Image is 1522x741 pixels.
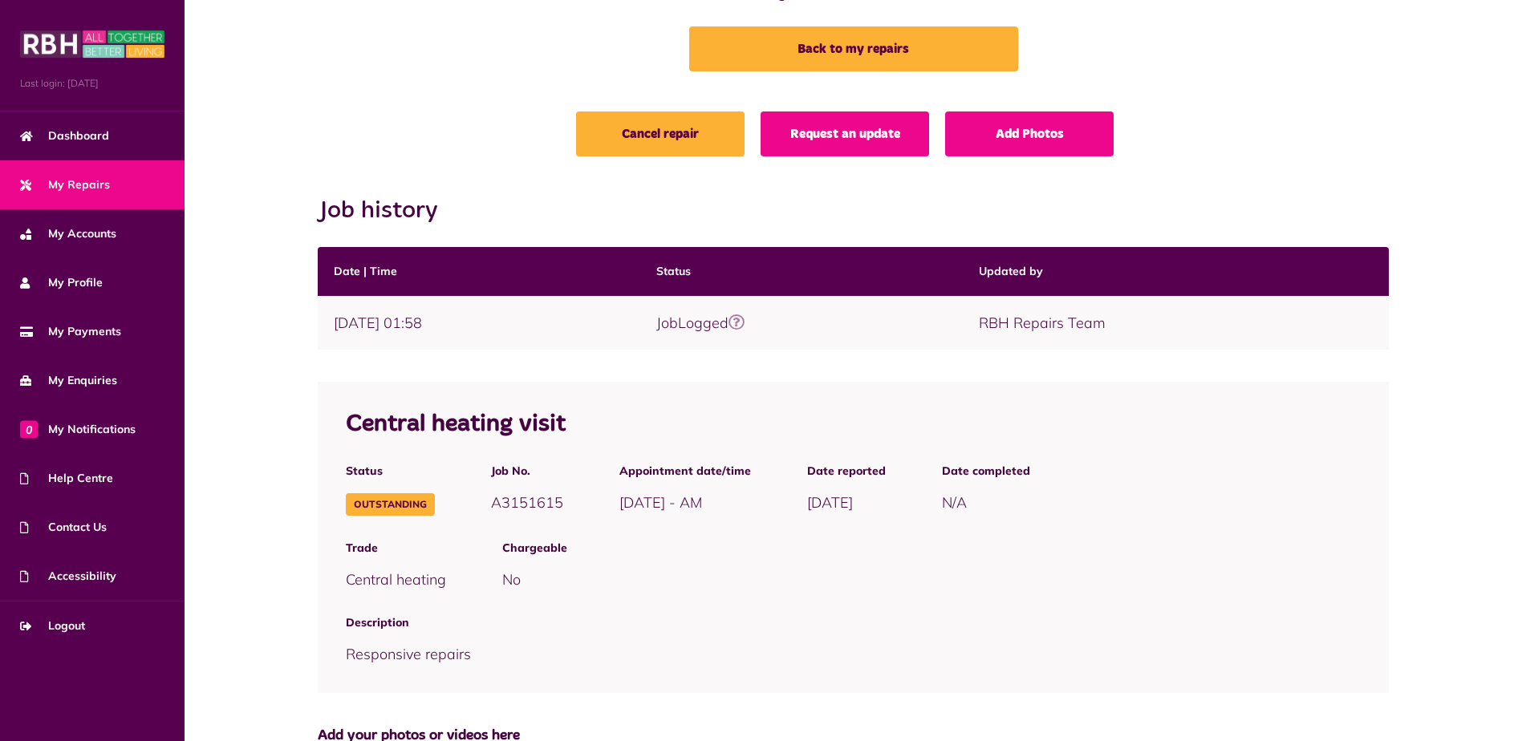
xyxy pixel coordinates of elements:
[491,463,563,480] span: Job No.
[942,463,1030,480] span: Date completed
[20,76,164,91] span: Last login: [DATE]
[20,274,103,291] span: My Profile
[576,111,745,156] a: Cancel repair
[346,463,435,480] span: Status
[318,196,1390,225] h2: Job history
[807,493,853,512] span: [DATE]
[502,570,521,589] span: No
[20,28,164,60] img: MyRBH
[318,247,640,296] th: Date | Time
[945,111,1114,156] a: Add Photos
[963,247,1389,296] th: Updated by
[20,421,136,438] span: My Notifications
[963,296,1389,350] td: RBH Repairs Team
[20,176,110,193] span: My Repairs
[20,617,85,634] span: Logout
[20,420,38,438] span: 0
[346,540,446,557] span: Trade
[942,493,967,512] span: N/A
[346,570,446,589] span: Central heating
[346,645,471,663] span: Responsive repairs
[689,26,1018,71] a: Back to my repairs
[20,323,121,340] span: My Payments
[20,372,117,389] span: My Enquiries
[807,463,886,480] span: Date reported
[346,614,1362,631] span: Description
[20,470,113,487] span: Help Centre
[20,225,116,242] span: My Accounts
[491,493,563,512] span: A3151615
[640,247,963,296] th: Status
[318,296,640,350] td: [DATE] 01:58
[619,493,702,512] span: [DATE] - AM
[619,463,751,480] span: Appointment date/time
[20,128,109,144] span: Dashboard
[640,296,963,350] td: JobLogged
[20,568,116,585] span: Accessibility
[761,111,929,156] a: Request an update
[20,519,107,536] span: Contact Us
[502,540,1362,557] span: Chargeable
[346,412,566,436] span: Central heating visit
[346,493,435,516] span: Outstanding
